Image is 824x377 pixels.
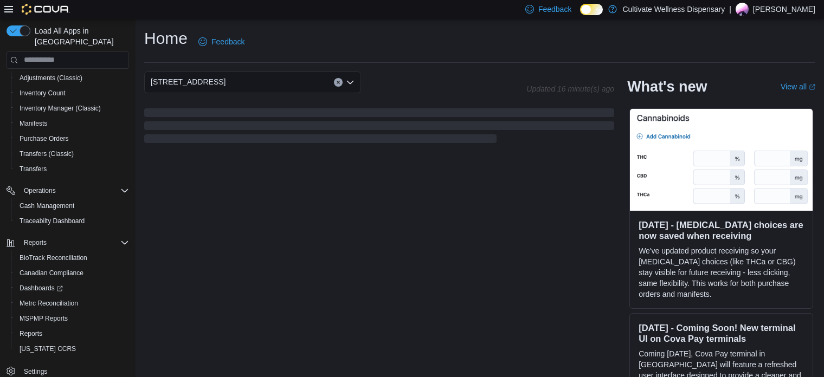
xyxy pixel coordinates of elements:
h1: Home [144,28,188,49]
span: MSPMP Reports [20,314,68,323]
span: Manifests [15,117,129,130]
span: Reports [15,327,129,340]
a: Transfers (Classic) [15,147,78,160]
span: Cash Management [15,199,129,212]
span: Purchase Orders [20,134,69,143]
span: Adjustments (Classic) [20,74,82,82]
span: Washington CCRS [15,342,129,355]
span: Loading [144,110,614,145]
span: Transfers (Classic) [15,147,129,160]
span: Operations [20,184,129,197]
button: Inventory Manager (Classic) [11,101,133,116]
span: Operations [24,186,56,195]
button: Inventory Count [11,86,133,101]
button: Reports [2,235,133,250]
button: BioTrack Reconciliation [11,250,133,265]
span: Metrc Reconciliation [15,297,129,310]
div: John Robinson [736,3,749,16]
svg: External link [809,84,815,90]
span: Transfers [15,162,129,175]
button: Metrc Reconciliation [11,296,133,311]
span: MSPMP Reports [15,312,129,325]
button: Manifests [11,116,133,131]
span: Adjustments (Classic) [15,71,129,84]
span: Metrc Reconciliation [20,299,78,308]
input: Dark Mode [580,4,603,15]
button: Open list of options [346,78,355,87]
span: Reports [20,236,129,249]
span: Feedback [211,36,244,47]
span: Traceabilty Dashboard [20,217,85,225]
span: Reports [24,238,47,247]
p: We've updated product receiving so your [MEDICAL_DATA] choices (like THCa or CBG) stay visible fo... [639,245,804,300]
a: Adjustments (Classic) [15,71,87,84]
a: Inventory Manager (Classic) [15,102,105,115]
span: Manifests [20,119,47,128]
span: Reports [20,329,42,338]
a: Dashboards [15,282,67,295]
a: [US_STATE] CCRS [15,342,80,355]
span: Dashboards [20,284,63,292]
span: Settings [24,367,47,376]
span: Inventory Manager (Classic) [15,102,129,115]
span: BioTrack Reconciliation [15,251,129,264]
span: Canadian Compliance [20,269,83,277]
span: Canadian Compliance [15,266,129,279]
button: Operations [2,183,133,198]
button: Adjustments (Classic) [11,70,133,86]
a: Cash Management [15,199,79,212]
a: View allExternal link [781,82,815,91]
a: Transfers [15,162,51,175]
span: BioTrack Reconciliation [20,253,87,262]
a: Feedback [194,31,249,53]
span: Traceabilty Dashboard [15,214,129,227]
a: Traceabilty Dashboard [15,214,89,227]
span: Transfers (Classic) [20,149,74,158]
a: Metrc Reconciliation [15,297,82,310]
button: Clear input [334,78,343,87]
button: Reports [20,236,51,249]
button: [US_STATE] CCRS [11,341,133,356]
button: Purchase Orders [11,131,133,146]
span: Load All Apps in [GEOGRAPHIC_DATA] [30,25,129,47]
a: MSPMP Reports [15,312,72,325]
button: MSPMP Reports [11,311,133,326]
h3: [DATE] - [MEDICAL_DATA] choices are now saved when receiving [639,219,804,241]
span: Inventory Manager (Classic) [20,104,101,113]
a: BioTrack Reconciliation [15,251,92,264]
a: Inventory Count [15,87,70,100]
p: Cultivate Wellness Dispensary [622,3,725,16]
span: [STREET_ADDRESS] [151,75,226,88]
p: [PERSON_NAME] [753,3,815,16]
button: Reports [11,326,133,341]
span: Dashboards [15,282,129,295]
a: Manifests [15,117,51,130]
img: Cova [22,4,70,15]
span: Cash Management [20,201,74,210]
button: Cash Management [11,198,133,213]
h2: What's new [627,78,707,95]
a: Dashboards [11,281,133,296]
span: Dark Mode [580,15,581,16]
span: Inventory Count [20,89,66,97]
span: [US_STATE] CCRS [20,344,76,353]
button: Transfers (Classic) [11,146,133,161]
button: Traceabilty Dashboard [11,213,133,229]
span: Transfers [20,165,47,173]
span: Feedback [538,4,571,15]
a: Reports [15,327,47,340]
a: Purchase Orders [15,132,73,145]
button: Transfers [11,161,133,177]
p: Updated 16 minute(s) ago [526,84,614,93]
button: Canadian Compliance [11,265,133,281]
span: Inventory Count [15,87,129,100]
span: Purchase Orders [15,132,129,145]
h3: [DATE] - Coming Soon! New terminal UI on Cova Pay terminals [639,322,804,344]
a: Canadian Compliance [15,266,88,279]
button: Operations [20,184,60,197]
p: | [729,3,731,16]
